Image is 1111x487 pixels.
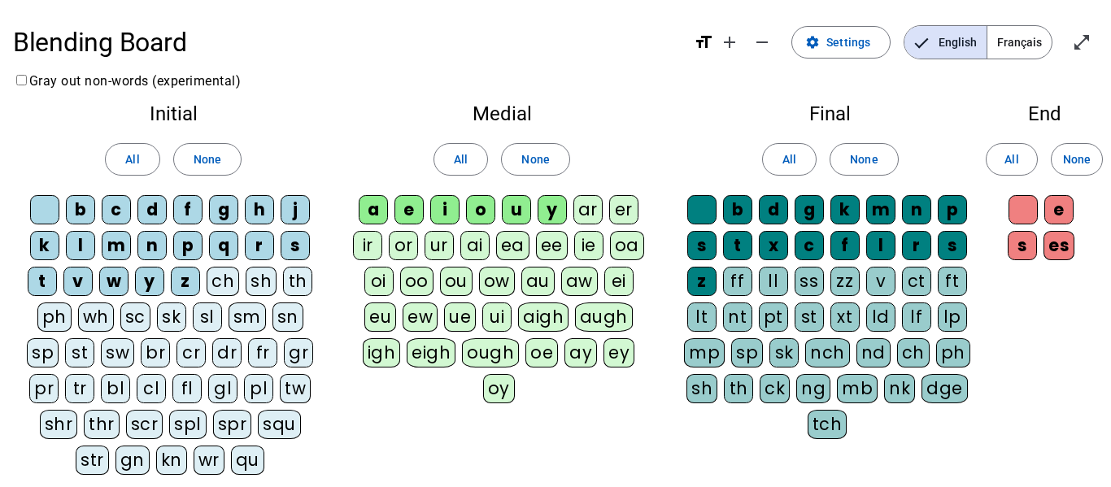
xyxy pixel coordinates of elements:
mat-icon: remove [752,33,772,52]
div: st [65,338,94,367]
h2: Medial [346,104,656,124]
div: zz [830,267,860,296]
div: sp [731,338,763,367]
div: v [63,267,93,296]
div: lf [902,302,931,332]
div: o [466,195,495,224]
div: tr [65,374,94,403]
div: squ [258,410,301,439]
div: str [76,446,109,475]
div: st [795,302,824,332]
div: tw [280,374,311,403]
button: Enter full screen [1065,26,1098,59]
div: nd [856,338,891,367]
div: c [102,195,131,224]
div: g [795,195,824,224]
div: oa [610,231,644,260]
div: b [723,195,752,224]
div: m [102,231,131,260]
div: i [430,195,460,224]
div: sk [769,338,799,367]
div: ie [574,231,603,260]
div: lt [687,302,717,332]
div: nk [884,374,915,403]
div: t [28,267,57,296]
div: oe [525,338,558,367]
div: sm [229,302,266,332]
div: ei [604,267,634,296]
div: q [209,231,238,260]
div: w [99,267,129,296]
div: ea [496,231,529,260]
div: ft [938,267,967,296]
div: ur [425,231,454,260]
div: pr [29,374,59,403]
div: xt [830,302,860,332]
div: ng [796,374,830,403]
div: cl [137,374,166,403]
div: kn [156,446,187,475]
span: None [194,150,221,169]
div: oi [364,267,394,296]
div: ai [460,231,490,260]
div: ee [536,231,568,260]
div: gn [115,446,150,475]
div: es [1043,231,1074,260]
div: mp [684,338,725,367]
div: p [938,195,967,224]
div: s [281,231,310,260]
div: shr [40,410,78,439]
div: qu [231,446,264,475]
button: None [501,143,569,176]
div: augh [575,302,633,332]
div: k [830,195,860,224]
div: cr [176,338,206,367]
div: f [173,195,203,224]
div: spl [169,410,207,439]
div: th [283,267,312,296]
mat-icon: add [720,33,739,52]
div: fl [172,374,202,403]
div: th [724,374,753,403]
div: r [245,231,274,260]
div: a [359,195,388,224]
input: Gray out non-words (experimental) [16,75,27,85]
div: bl [101,374,130,403]
div: ey [603,338,634,367]
div: l [866,231,895,260]
span: All [1004,150,1018,169]
div: sh [246,267,277,296]
span: Français [987,26,1052,59]
div: b [66,195,95,224]
div: oy [483,374,515,403]
div: thr [84,410,120,439]
div: g [209,195,238,224]
div: ew [403,302,438,332]
mat-icon: open_in_full [1072,33,1091,52]
div: p [173,231,203,260]
div: j [281,195,310,224]
button: None [830,143,898,176]
div: dr [212,338,242,367]
div: nch [805,338,850,367]
div: sc [120,302,150,332]
div: c [795,231,824,260]
div: n [137,231,167,260]
div: br [141,338,170,367]
div: scr [126,410,163,439]
div: eigh [407,338,455,367]
div: or [389,231,418,260]
div: z [171,267,200,296]
button: All [762,143,817,176]
div: ch [207,267,239,296]
div: sk [157,302,186,332]
div: ar [573,195,603,224]
div: ct [902,267,931,296]
div: gl [208,374,237,403]
div: ck [760,374,790,403]
div: er [609,195,638,224]
div: s [938,231,967,260]
div: u [502,195,531,224]
div: y [135,267,164,296]
div: f [830,231,860,260]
